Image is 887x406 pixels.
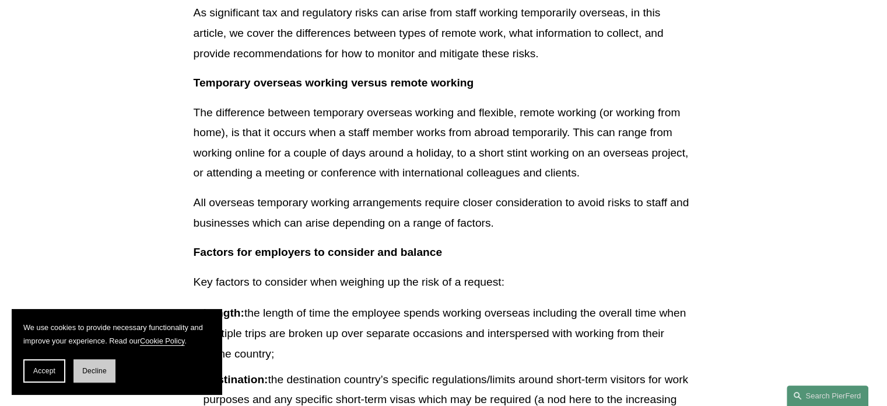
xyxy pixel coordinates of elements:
strong: Length: [204,307,244,319]
button: Accept [23,359,65,383]
strong: Temporary overseas working versus remote working [194,77,474,89]
p: Key factors to consider when weighing up the risk of a request: [194,272,694,293]
a: Search this site [787,386,868,406]
p: As significant tax and regulatory risks can arise from staff working temporarily overseas, in thi... [194,3,694,64]
span: Decline [82,367,107,375]
p: We use cookies to provide necessary functionality and improve your experience. Read our . [23,321,210,348]
p: the length of time the employee spends working overseas including the overall time when multiple ... [204,303,694,364]
button: Decline [73,359,115,383]
strong: Factors for employers to consider and balance [194,246,443,258]
section: Cookie banner [12,309,222,394]
strong: Destination: [204,373,268,386]
p: The difference between temporary overseas working and flexible, remote working (or working from h... [194,103,694,183]
a: Cookie Policy [140,336,185,345]
p: All overseas temporary working arrangements require closer consideration to avoid risks to staff ... [194,193,694,233]
span: Accept [33,367,55,375]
